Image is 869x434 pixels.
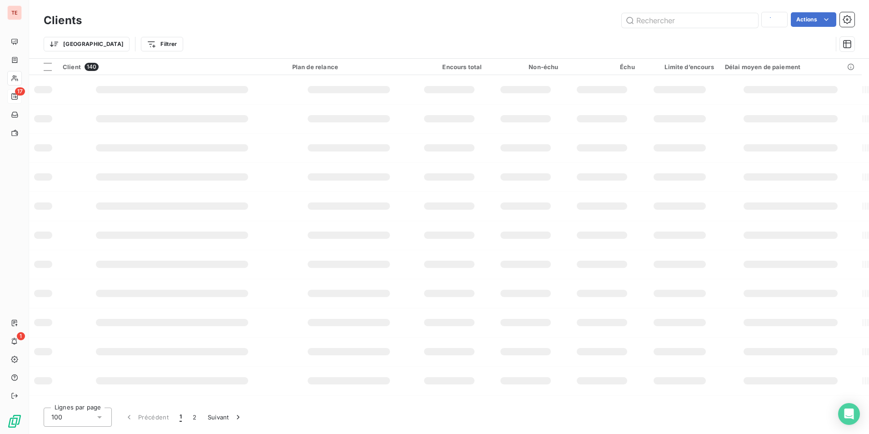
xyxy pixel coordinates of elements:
button: 2 [187,408,202,427]
a: 17 [7,89,21,104]
button: 1 [174,408,187,427]
button: Suivant [202,408,248,427]
div: Limite d’encours [646,63,714,71]
span: 140 [85,63,99,71]
button: Filtrer [141,37,183,51]
span: 1 [180,413,182,422]
span: Client [63,63,81,71]
button: Précédent [119,408,174,427]
span: 1 [17,332,25,340]
button: Actions [791,12,836,27]
div: Plan de relance [292,63,405,71]
div: Délai moyen de paiement [725,63,856,71]
img: Logo LeanPay [7,414,22,429]
div: Open Intercom Messenger [838,403,860,425]
input: Rechercher [622,13,758,28]
span: 100 [51,413,62,422]
div: Non-échu [493,63,558,71]
button: [GEOGRAPHIC_DATA] [44,37,130,51]
span: 17 [15,87,25,96]
div: Encours total [416,63,482,71]
div: TE [7,5,22,20]
div: Échu [569,63,635,71]
h3: Clients [44,12,82,29]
